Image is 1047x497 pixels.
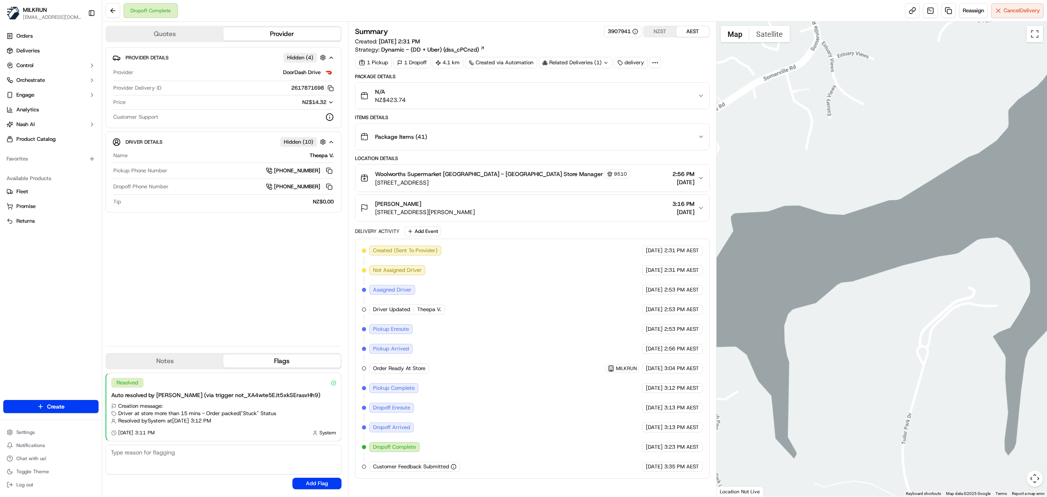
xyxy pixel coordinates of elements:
span: [DATE] [646,345,663,352]
button: Add Flag [292,478,342,489]
button: Provider DetailsHidden (4) [112,51,335,64]
span: Hidden ( 4 ) [287,54,313,61]
div: Resolved [111,378,144,388]
button: Engage [3,88,99,102]
button: Add Event [404,226,441,236]
span: [DATE] [646,443,663,451]
button: Hidden (10) [280,137,328,147]
span: 3:13 PM AEST [664,424,699,431]
div: delivery [614,57,648,68]
span: Woolworths Supermarket [GEOGRAPHIC_DATA] - [GEOGRAPHIC_DATA] Store Manager [375,170,603,178]
span: [DATE] 2:31 PM [379,38,420,45]
div: Location Details [355,155,710,162]
span: Not Assigned Driver [373,267,422,274]
span: Assigned Driver [373,286,411,294]
a: Analytics [3,103,99,116]
span: Provider [113,69,133,76]
button: [EMAIL_ADDRESS][DOMAIN_NAME] [23,14,81,20]
div: Strategy: [355,45,485,54]
button: Log out [3,479,99,490]
div: Theepa V. [131,152,334,159]
span: 3:13 PM AEST [664,404,699,411]
span: Created (Sent To Provider) [373,247,438,254]
a: Report a map error [1012,491,1045,496]
span: Returns [16,217,35,225]
div: 4.1 km [432,57,463,68]
span: [DATE] 3:11 PM [118,429,155,436]
span: Created: [355,37,420,45]
div: 1 Dropoff [393,57,430,68]
button: Toggle fullscreen view [1027,26,1043,42]
span: Settings [16,429,35,436]
span: Map data ©2025 Google [946,491,991,496]
span: Theepa V. [417,306,441,313]
img: Google [719,486,746,497]
button: Provider [223,27,340,41]
button: Promise [3,200,99,213]
span: Provider Details [126,54,169,61]
div: NZ$0.00 [124,198,334,206]
button: Settings [3,427,99,438]
button: Hidden (4) [283,52,328,63]
button: Map camera controls [1027,470,1043,487]
span: Hidden ( 10 ) [284,138,313,146]
span: [PHONE_NUMBER] [274,167,320,174]
a: Orders [3,29,99,43]
span: Deliveries [16,47,40,54]
span: [DATE] [646,267,663,274]
span: 2:53 PM AEST [664,325,699,333]
a: Returns [7,217,95,225]
span: 2:56 PM AEST [664,345,699,352]
button: Fleet [3,185,99,198]
span: 3:12 PM AEST [664,384,699,392]
span: 3:35 PM AEST [664,463,699,470]
span: [DATE] [646,463,663,470]
div: Items Details [355,114,710,121]
button: Control [3,59,99,72]
span: Dropoff Phone Number [113,183,169,190]
span: Notifications [16,442,45,449]
button: Keyboard shortcuts [906,491,941,497]
button: Returns [3,215,99,228]
span: [DATE] [646,424,663,431]
a: Fleet [7,188,95,195]
button: CancelDelivery [991,3,1044,18]
span: MILKRUN [616,365,637,372]
span: [DATE] [646,365,663,372]
div: 1 Pickup [355,57,392,68]
span: Orders [16,32,33,40]
span: Fleet [16,188,28,195]
span: 2:31 PM AEST [664,247,699,254]
span: MILKRUN [23,6,47,14]
span: Resolved by System [118,417,166,425]
span: [PERSON_NAME] [375,200,421,208]
span: Pickup Complete [373,384,415,392]
span: [DATE] [646,325,663,333]
button: [PHONE_NUMBER] [266,166,334,175]
img: MILKRUN [7,7,20,20]
button: Flags [223,355,340,368]
span: DoorDash Drive [283,69,321,76]
span: Customer Support [113,113,158,121]
span: 2:56 PM [672,170,694,178]
span: Control [16,62,34,69]
span: Create [47,402,65,411]
button: Chat with us! [3,453,99,464]
button: [PHONE_NUMBER] [266,182,334,191]
span: [DATE] [646,384,663,392]
span: NZ$14.32 [302,99,326,106]
span: Analytics [16,106,39,113]
span: Toggle Theme [16,468,49,475]
div: Available Products [3,172,99,185]
img: doordash_logo_v2.png [324,68,334,77]
span: Dropoff Enroute [373,404,410,411]
span: [STREET_ADDRESS][PERSON_NAME] [375,208,475,216]
button: Orchestrate [3,74,99,87]
button: Show street map [721,26,749,42]
span: 2:53 PM AEST [664,306,699,313]
span: [DATE] [672,208,694,216]
span: Name [113,152,128,159]
a: Created via Automation [465,57,537,68]
span: Price [113,99,126,106]
span: 2:31 PM AEST [664,267,699,274]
